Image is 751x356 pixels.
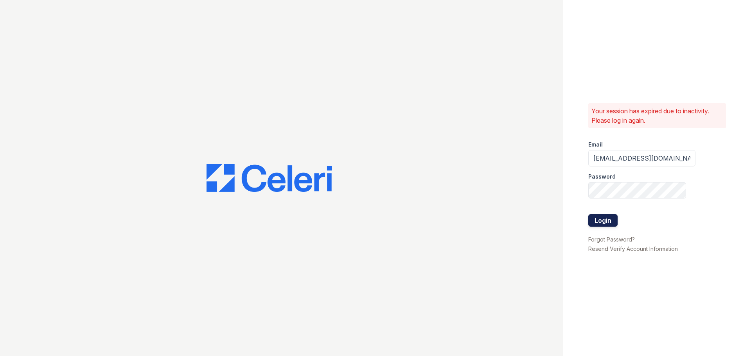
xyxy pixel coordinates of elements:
[591,106,723,125] p: Your session has expired due to inactivity. Please log in again.
[588,141,603,148] label: Email
[588,236,635,243] a: Forgot Password?
[588,245,678,252] a: Resend Verify Account Information
[588,173,616,181] label: Password
[207,164,332,192] img: CE_Logo_Blue-a8612792a0a2168367f1c8372b55b34899dd931a85d93a1a3d3e32e68fde9ad4.png
[588,214,618,227] button: Login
